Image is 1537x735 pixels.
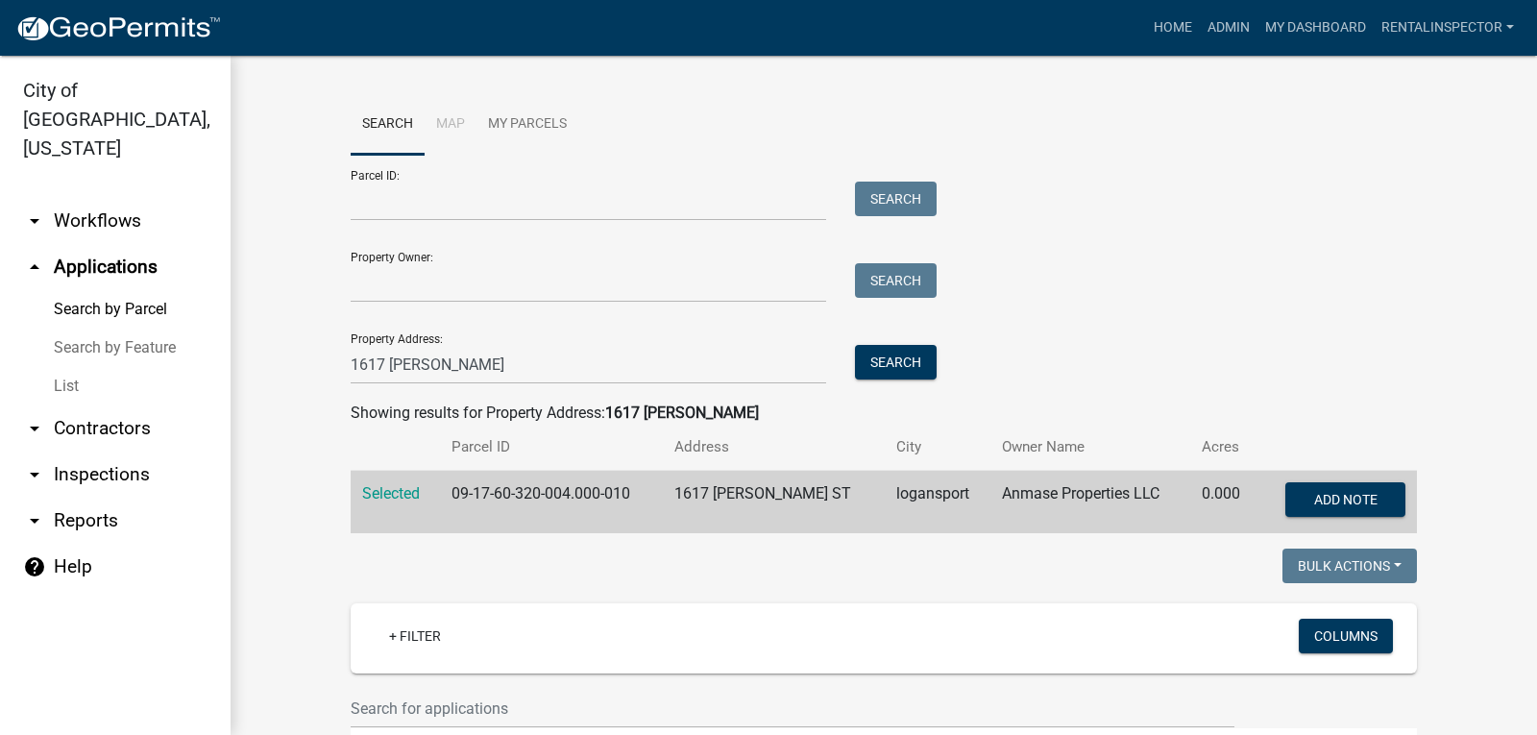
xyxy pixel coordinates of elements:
th: Address [663,425,884,470]
a: + Filter [374,619,456,653]
i: arrow_drop_up [23,256,46,279]
i: arrow_drop_down [23,417,46,440]
i: arrow_drop_down [23,209,46,233]
a: Home [1146,10,1200,46]
button: Search [855,345,937,380]
th: Parcel ID [440,425,663,470]
th: Owner Name [990,425,1190,470]
button: Columns [1299,619,1393,653]
button: Bulk Actions [1282,549,1417,583]
th: City [885,425,991,470]
span: Add Note [1313,492,1377,507]
a: Search [351,94,425,156]
a: Admin [1200,10,1257,46]
td: 1617 [PERSON_NAME] ST [663,471,884,534]
strong: 1617 [PERSON_NAME] [605,404,759,422]
input: Search for applications [351,689,1234,728]
td: logansport [885,471,991,534]
button: Search [855,263,937,298]
i: arrow_drop_down [23,509,46,532]
a: My Parcels [476,94,578,156]
th: Acres [1190,425,1258,470]
a: My Dashboard [1257,10,1374,46]
button: Add Note [1285,482,1405,517]
a: rentalinspector [1374,10,1522,46]
a: Selected [362,484,420,502]
i: help [23,555,46,578]
i: arrow_drop_down [23,463,46,486]
td: 0.000 [1190,471,1258,534]
div: Showing results for Property Address: [351,402,1417,425]
td: 09-17-60-320-004.000-010 [440,471,663,534]
td: Anmase Properties LLC [990,471,1190,534]
button: Search [855,182,937,216]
